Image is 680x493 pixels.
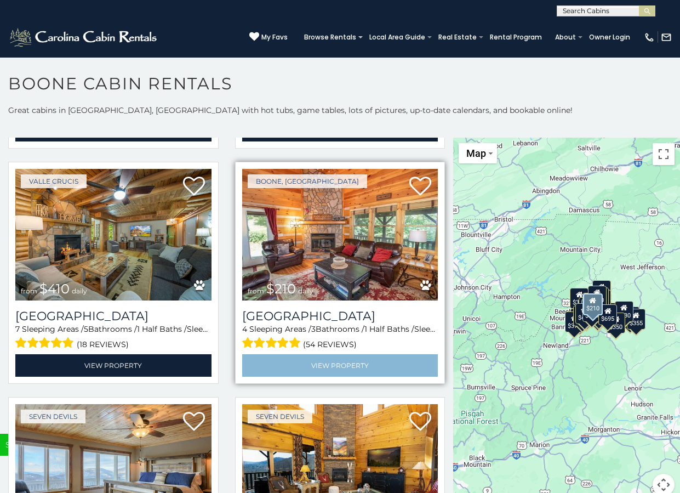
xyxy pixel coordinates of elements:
[583,301,602,322] div: $225
[575,303,594,324] div: $400
[15,309,212,324] a: [GEOGRAPHIC_DATA]
[644,32,655,43] img: phone-regular-white.png
[409,411,431,434] a: Add to favorites
[183,411,205,434] a: Add to favorites
[433,30,482,45] a: Real Estate
[661,32,672,43] img: mail-regular-white.png
[77,337,129,352] span: (18 reviews)
[592,280,611,301] div: $525
[607,313,625,333] div: $350
[583,293,603,315] div: $210
[570,287,589,308] div: $305
[299,30,362,45] a: Browse Rentals
[364,30,431,45] a: Local Area Guide
[15,324,20,334] span: 7
[15,324,212,352] div: Sleeping Areas / Bathrooms / Sleeps:
[242,309,438,324] h3: Willow Valley View
[249,32,288,43] a: My Favs
[261,32,288,42] span: My Favs
[466,148,486,159] span: Map
[484,30,547,45] a: Rental Program
[39,281,70,297] span: $410
[15,354,212,377] a: View Property
[15,169,212,301] a: Mountainside Lodge from $410 daily
[627,309,645,330] div: $355
[565,311,584,332] div: $375
[550,30,581,45] a: About
[242,169,438,301] img: Willow Valley View
[588,285,607,306] div: $320
[311,324,316,334] span: 3
[574,305,592,326] div: $325
[15,309,212,324] h3: Mountainside Lodge
[21,410,85,423] a: Seven Devils
[248,174,367,188] a: Boone, [GEOGRAPHIC_DATA]
[183,175,205,199] a: Add to favorites
[242,309,438,324] a: [GEOGRAPHIC_DATA]
[584,30,636,45] a: Owner Login
[303,337,357,352] span: (54 reviews)
[242,169,438,301] a: Willow Valley View from $210 daily
[599,304,618,325] div: $695
[588,304,607,325] div: $315
[266,281,296,297] span: $210
[21,287,37,295] span: from
[8,26,160,48] img: White-1-2.png
[242,354,438,377] a: View Property
[15,169,212,301] img: Mountainside Lodge
[364,324,414,334] span: 1 Half Baths /
[409,175,431,199] a: Add to favorites
[137,324,187,334] span: 1 Half Baths /
[242,324,438,352] div: Sleeping Areas / Bathrooms / Sleeps:
[459,143,497,163] button: Change map style
[248,410,312,423] a: Seven Devils
[84,324,88,334] span: 5
[653,143,675,165] button: Toggle fullscreen view
[615,301,633,322] div: $930
[21,174,87,188] a: Valle Crucis
[72,287,87,295] span: daily
[242,324,247,334] span: 4
[298,287,313,295] span: daily
[248,287,264,295] span: from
